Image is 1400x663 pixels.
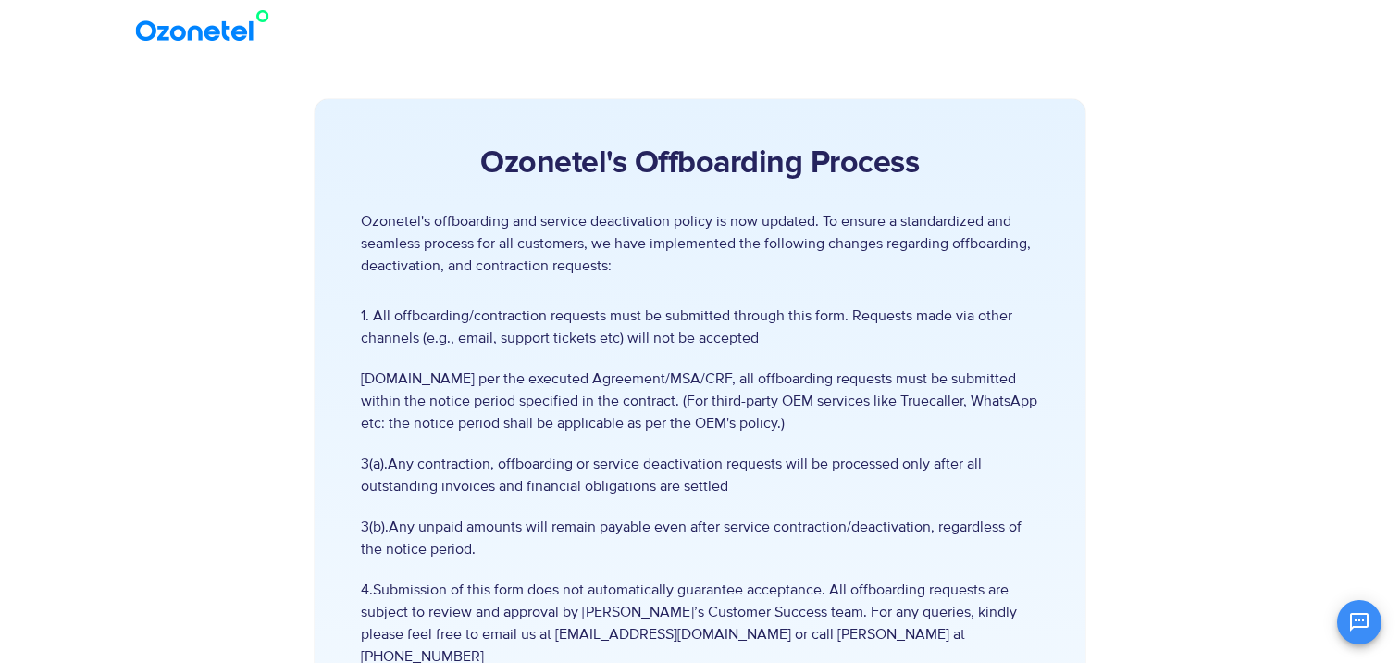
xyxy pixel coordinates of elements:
button: Open chat [1337,600,1381,644]
span: 3(b).Any unpaid amounts will remain payable even after service contraction/deactivation, regardle... [361,516,1039,560]
span: 3(a).Any contraction, offboarding or service deactivation requests will be processed only after a... [361,453,1039,497]
span: [DOMAIN_NAME] per the executed Agreement/MSA/CRF, all offboarding requests must be submitted with... [361,368,1039,434]
p: Ozonetel's offboarding and service deactivation policy is now updated. To ensure a standardized a... [361,210,1039,277]
h2: Ozonetel's Offboarding Process [361,145,1039,182]
span: 1. All offboarding/contraction requests must be submitted through this form. Requests made via ot... [361,305,1039,349]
